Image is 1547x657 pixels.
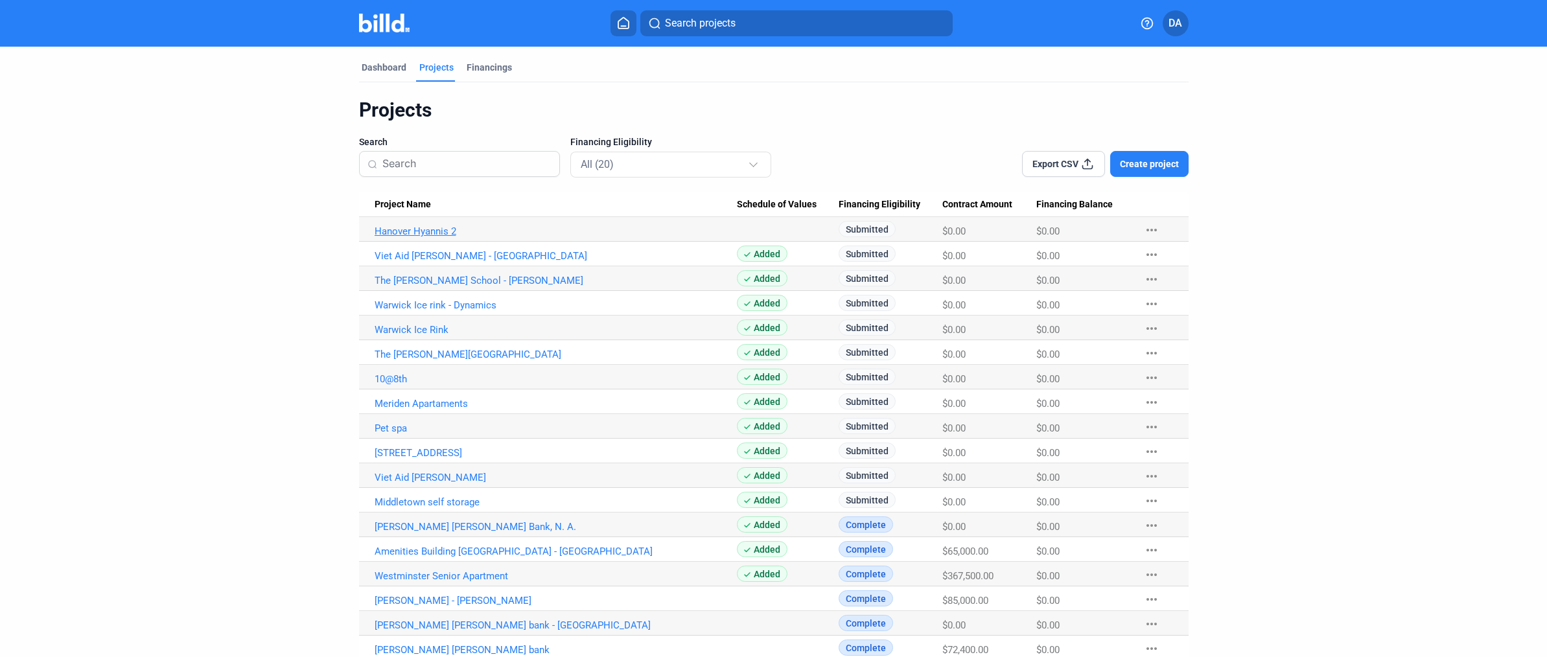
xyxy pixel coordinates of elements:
[359,14,410,32] img: Billd Company Logo
[1036,521,1060,533] span: $0.00
[362,61,406,74] div: Dashboard
[1144,419,1159,435] mat-icon: more_horiz
[737,492,787,508] span: Added
[839,418,896,434] span: Submitted
[1144,370,1159,386] mat-icon: more_horiz
[1036,299,1060,311] span: $0.00
[839,615,893,631] span: Complete
[942,422,966,434] span: $0.00
[1036,619,1060,631] span: $0.00
[1144,542,1159,558] mat-icon: more_horiz
[1120,157,1179,170] span: Create project
[737,270,787,286] span: Added
[737,199,817,211] span: Schedule of Values
[942,299,966,311] span: $0.00
[375,619,737,631] a: [PERSON_NAME] [PERSON_NAME] bank - [GEOGRAPHIC_DATA]
[737,516,787,533] span: Added
[375,595,737,606] a: [PERSON_NAME] - [PERSON_NAME]
[1144,468,1159,484] mat-icon: more_horiz
[419,61,454,74] div: Projects
[1036,225,1060,237] span: $0.00
[375,275,737,286] a: The [PERSON_NAME] School - [PERSON_NAME]
[1144,247,1159,262] mat-icon: more_horiz
[375,644,737,656] a: [PERSON_NAME] [PERSON_NAME] bank
[1110,151,1189,177] button: Create project
[375,373,737,385] a: 10@8th
[737,246,787,262] span: Added
[839,295,896,311] span: Submitted
[665,16,736,31] span: Search projects
[1036,595,1060,606] span: $0.00
[1036,447,1060,459] span: $0.00
[942,199,1036,211] div: Contract Amount
[942,324,966,336] span: $0.00
[839,393,896,409] span: Submitted
[375,225,737,237] a: Hanover Hyannis 2
[1144,321,1159,336] mat-icon: more_horiz
[375,299,737,311] a: Warwick Ice rink - Dynamics
[375,422,737,434] a: Pet spa
[839,443,896,459] span: Submitted
[942,398,966,409] span: $0.00
[1144,296,1159,312] mat-icon: more_horiz
[1036,349,1060,360] span: $0.00
[1036,570,1060,582] span: $0.00
[839,566,893,582] span: Complete
[942,521,966,533] span: $0.00
[1036,275,1060,286] span: $0.00
[737,443,787,459] span: Added
[942,496,966,508] span: $0.00
[942,349,966,360] span: $0.00
[737,418,787,434] span: Added
[1144,345,1159,361] mat-icon: more_horiz
[640,10,953,36] button: Search projects
[570,135,652,148] span: Financing Eligibility
[942,250,966,262] span: $0.00
[839,467,896,483] span: Submitted
[942,225,966,237] span: $0.00
[942,199,1012,211] span: Contract Amount
[942,644,988,656] span: $72,400.00
[1022,151,1105,177] button: Export CSV
[839,246,896,262] span: Submitted
[1032,157,1078,170] span: Export CSV
[1144,518,1159,533] mat-icon: more_horiz
[942,546,988,557] span: $65,000.00
[839,640,893,656] span: Complete
[375,447,737,459] a: [STREET_ADDRESS]
[942,447,966,459] span: $0.00
[1036,373,1060,385] span: $0.00
[942,275,966,286] span: $0.00
[1144,592,1159,607] mat-icon: more_horiz
[1036,644,1060,656] span: $0.00
[581,158,614,170] mat-select-trigger: All (20)
[839,590,893,606] span: Complete
[942,373,966,385] span: $0.00
[839,270,896,286] span: Submitted
[737,393,787,409] span: Added
[375,472,737,483] a: Viet Aid [PERSON_NAME]
[375,496,737,508] a: Middletown self storage
[1144,395,1159,410] mat-icon: more_horiz
[839,492,896,508] span: Submitted
[375,349,737,360] a: The [PERSON_NAME][GEOGRAPHIC_DATA]
[359,98,1189,122] div: Projects
[375,521,737,533] a: [PERSON_NAME] [PERSON_NAME] Bank, N. A.
[839,221,896,237] span: Submitted
[1036,422,1060,434] span: $0.00
[1144,567,1159,582] mat-icon: more_horiz
[839,319,896,336] span: Submitted
[375,199,737,211] div: Project Name
[375,324,737,336] a: Warwick Ice Rink
[1169,16,1182,31] span: DA
[1036,398,1060,409] span: $0.00
[467,61,512,74] div: Financings
[737,566,787,582] span: Added
[737,467,787,483] span: Added
[737,295,787,311] span: Added
[942,595,988,606] span: $85,000.00
[737,344,787,360] span: Added
[839,199,920,211] span: Financing Eligibility
[839,344,896,360] span: Submitted
[1144,641,1159,656] mat-icon: more_horiz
